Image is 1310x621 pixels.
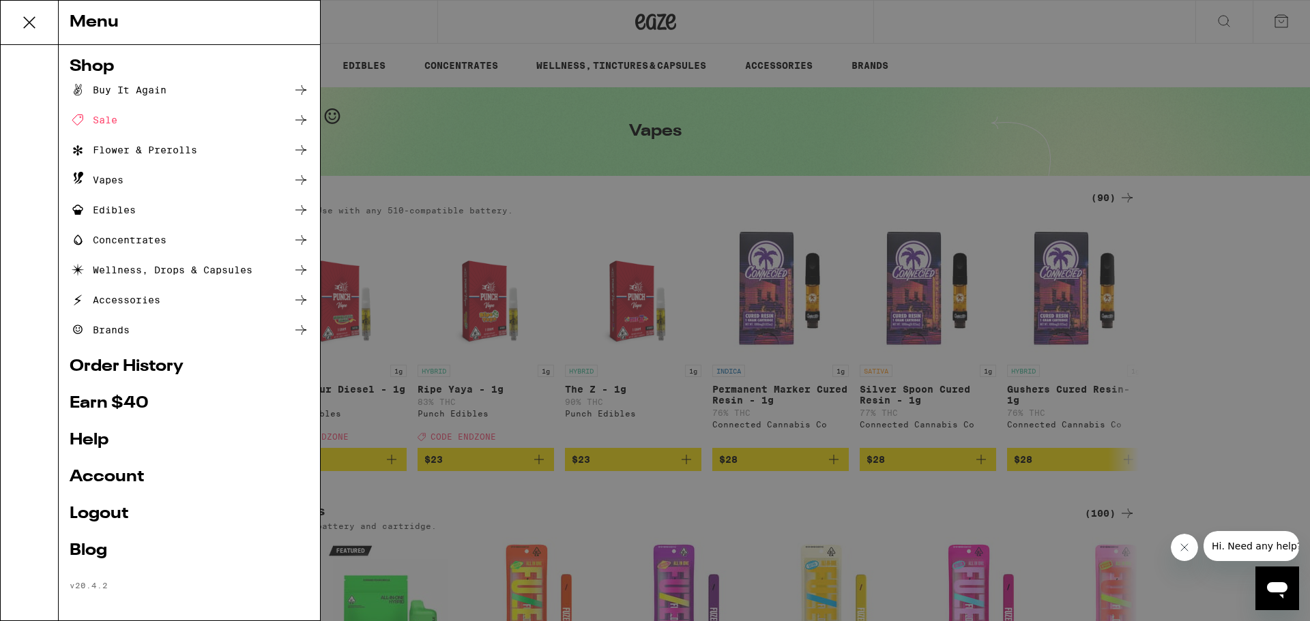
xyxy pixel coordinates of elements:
a: Buy It Again [70,82,309,98]
div: Sale [70,112,117,128]
a: Sale [70,112,309,128]
a: Brands [70,322,309,338]
div: Accessories [70,292,160,308]
div: Wellness, Drops & Capsules [70,262,252,278]
div: Edibles [70,202,136,218]
a: Blog [70,543,309,559]
a: Logout [70,506,309,522]
span: v 20.4.2 [70,581,108,590]
iframe: Button to launch messaging window [1255,566,1299,610]
div: Buy It Again [70,82,166,98]
div: Menu [59,1,320,45]
a: Accessories [70,292,309,308]
a: Order History [70,359,309,375]
a: Account [70,469,309,485]
a: Vapes [70,172,309,188]
a: Shop [70,59,309,75]
a: Flower & Prerolls [70,142,309,158]
div: Flower & Prerolls [70,142,197,158]
span: Hi. Need any help? [8,10,98,20]
div: Concentrates [70,232,166,248]
div: Vapes [70,172,123,188]
a: Concentrates [70,232,309,248]
a: Earn $ 40 [70,395,309,412]
iframe: Message from company [1204,531,1299,561]
a: Edibles [70,202,309,218]
iframe: Close message [1171,534,1198,561]
a: Help [70,432,309,449]
a: Wellness, Drops & Capsules [70,262,309,278]
div: Brands [70,322,130,338]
